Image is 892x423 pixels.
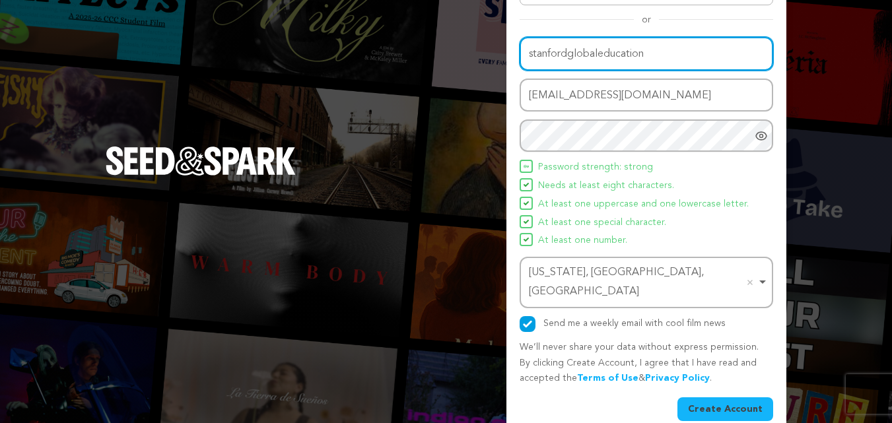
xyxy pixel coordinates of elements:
[524,164,529,169] img: Seed&Spark Icon
[520,79,773,112] input: Email address
[538,160,653,176] span: Password strength: strong
[524,201,529,206] img: Seed&Spark Icon
[524,182,529,187] img: Seed&Spark Icon
[743,276,757,289] button: Remove item: 'ChIJKV553Wo0kocRxVEMmhVlFsU'
[524,237,529,242] img: Seed&Spark Icon
[645,374,710,383] a: Privacy Policy
[520,37,773,71] input: Name
[538,233,627,249] span: At least one number.
[529,263,756,302] div: [US_STATE], [GEOGRAPHIC_DATA], [GEOGRAPHIC_DATA]
[677,397,773,421] button: Create Account
[524,219,529,224] img: Seed&Spark Icon
[543,319,726,328] label: Send me a weekly email with cool film news
[634,13,659,26] span: or
[520,340,773,387] p: We’ll never share your data without express permission. By clicking Create Account, I agree that ...
[106,146,296,176] img: Seed&Spark Logo
[755,129,768,143] a: Show password as plain text. Warning: this will display your password on the screen.
[538,178,674,194] span: Needs at least eight characters.
[538,197,749,212] span: At least one uppercase and one lowercase letter.
[106,146,296,202] a: Seed&Spark Homepage
[538,215,666,231] span: At least one special character.
[577,374,638,383] a: Terms of Use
